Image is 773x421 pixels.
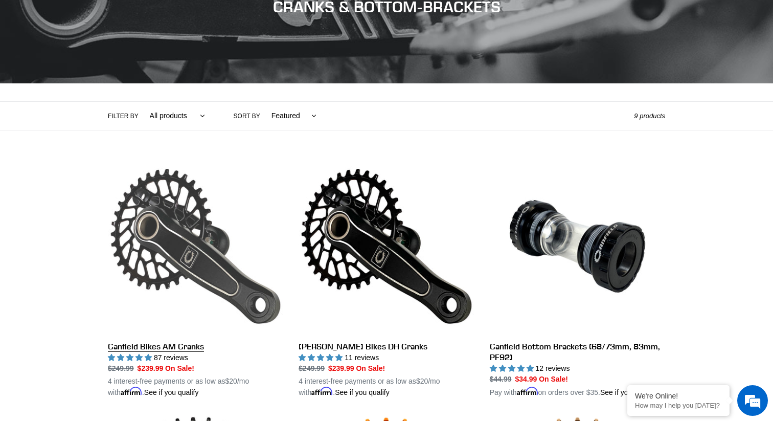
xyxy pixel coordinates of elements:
div: We're Online! [635,392,722,400]
label: Sort by [234,112,260,121]
span: 9 products [634,112,665,120]
p: How may I help you today? [635,402,722,409]
label: Filter by [108,112,139,121]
